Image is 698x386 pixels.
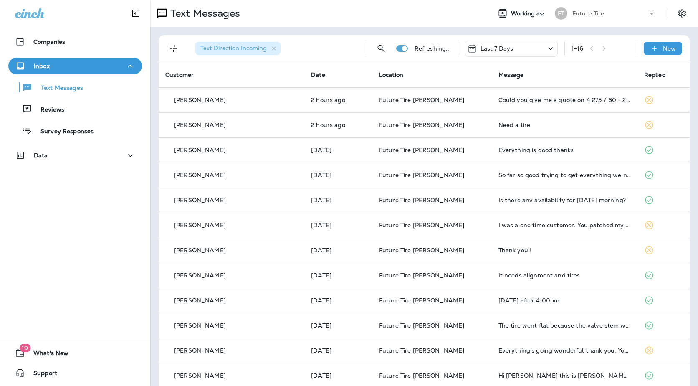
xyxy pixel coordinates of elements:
span: Future Tire [PERSON_NAME] [379,246,465,254]
span: Support [25,370,57,380]
span: Future Tire [PERSON_NAME] [379,297,465,304]
span: Future Tire [PERSON_NAME] [379,121,465,129]
p: Companies [33,38,65,45]
div: So far so good trying to get everything we need together to finish up [498,172,631,178]
div: Could you give me a quote on 4 275 / 60 - 20 . [498,96,631,103]
p: [PERSON_NAME] [174,372,226,379]
p: New [663,45,676,52]
div: Thank you!! [498,247,631,254]
span: Future Tire [PERSON_NAME] [379,196,465,204]
span: Text Direction : Incoming [200,44,267,52]
p: [PERSON_NAME] [174,347,226,354]
button: Search Messages [373,40,389,57]
p: [PERSON_NAME] [174,322,226,329]
div: Is there any availability for tomorrow morning? [498,197,631,203]
span: Future Tire [PERSON_NAME] [379,171,465,179]
div: The tire went flat because the valve stem was broken, perhaps during the mounting of the new tire... [498,322,631,329]
div: FT [555,7,567,20]
span: 19 [19,344,30,352]
button: 19What's New [8,345,142,361]
span: Working as: [511,10,546,17]
button: Reviews [8,100,142,118]
p: [PERSON_NAME] [174,272,226,279]
span: Customer [165,71,194,79]
button: Inbox [8,58,142,74]
p: Reviews [32,106,64,114]
p: [PERSON_NAME] [174,96,226,103]
span: Future Tire [PERSON_NAME] [379,272,465,279]
p: Text Messages [167,7,240,20]
p: Refreshing... [415,45,451,52]
div: 1 - 16 [572,45,584,52]
p: Inbox [34,63,50,69]
p: Oct 1, 2025 11:50 AM [311,122,366,128]
p: Sep 23, 2025 11:49 AM [311,347,366,354]
p: [PERSON_NAME] [174,122,226,128]
p: Sep 24, 2025 04:41 PM [311,247,366,254]
p: Sep 30, 2025 08:28 AM [311,172,366,178]
p: Sep 23, 2025 02:38 PM [311,297,366,304]
span: What's New [25,350,68,360]
button: Companies [8,33,142,50]
p: Sep 23, 2025 10:44 AM [311,372,366,379]
p: Sep 29, 2025 01:40 PM [311,197,366,203]
span: Date [311,71,325,79]
div: Friday after 4:00pm [498,297,631,304]
p: Text Messages [33,84,83,92]
span: Future Tire [PERSON_NAME] [379,146,465,154]
p: Survey Responses [32,128,94,136]
button: Filters [165,40,182,57]
div: I was a one time customer. You patched my tire and reassured me the one patch would be fine only ... [498,222,631,229]
button: Text Messages [8,79,142,96]
p: Sep 24, 2025 09:12 AM [311,272,366,279]
p: [PERSON_NAME] [174,172,226,178]
p: [PERSON_NAME] [174,197,226,203]
p: Oct 1, 2025 12:05 PM [311,96,366,103]
p: [PERSON_NAME] [174,297,226,304]
span: Future Tire [PERSON_NAME] [379,221,465,229]
p: Data [34,152,48,159]
span: Future Tire [PERSON_NAME] [379,322,465,329]
p: Sep 23, 2025 01:49 PM [311,322,366,329]
span: Future Tire [PERSON_NAME] [379,347,465,354]
div: Text Direction:Incoming [195,42,281,55]
p: [PERSON_NAME] [174,147,226,153]
button: Support [8,365,142,381]
div: It needs alignment and tires [498,272,631,279]
div: Everything is good thanks [498,147,631,153]
p: Sep 30, 2025 09:51 AM [311,147,366,153]
span: Future Tire [PERSON_NAME] [379,96,465,104]
span: Future Tire [PERSON_NAME] [379,372,465,379]
span: Message [498,71,524,79]
div: Need a tire [498,122,631,128]
button: Survey Responses [8,122,142,140]
p: Sep 28, 2025 08:25 AM [311,222,366,229]
p: Last 7 Days [481,45,513,52]
div: Hi Eric this is John I don't know who you are but don't ever send me another text thank you [498,372,631,379]
button: Settings [675,6,690,21]
button: Data [8,147,142,164]
p: [PERSON_NAME] [174,222,226,229]
div: Everything's going wonderful thank you. You guys are awesome. [498,347,631,354]
p: [PERSON_NAME] [174,247,226,254]
button: Collapse Sidebar [124,5,147,22]
span: Replied [644,71,666,79]
span: Location [379,71,403,79]
p: Future Tire [572,10,604,17]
